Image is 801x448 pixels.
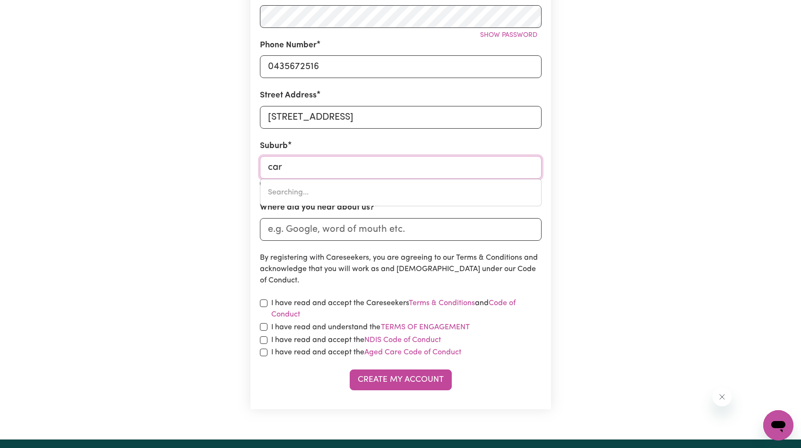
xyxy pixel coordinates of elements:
a: Aged Care Code of Conduct [364,349,461,356]
iframe: Button to launch messaging window [763,410,793,440]
button: Create My Account [350,369,452,390]
label: Phone Number [260,39,317,52]
iframe: Close message [713,387,732,406]
input: e.g. 221B Victoria St [260,106,542,129]
a: Code of Conduct [271,299,516,318]
label: Street Address [260,89,317,102]
input: e.g. North Bondi, New South Wales [260,156,542,179]
button: Show password [476,28,542,43]
label: I have read and accept the [271,334,441,346]
div: menu-options [260,179,542,206]
button: I have read and understand the [380,321,470,334]
label: I have read and understand the [271,321,470,334]
a: NDIS Code of Conduct [364,336,441,344]
label: Suburb [260,140,288,152]
label: Where did you hear about us? [260,202,374,214]
label: I have read and accept the Careseekers and [271,298,542,320]
span: Need any help? [6,7,57,14]
span: Show password [480,32,537,39]
input: e.g. 0412 345 678 [260,55,542,78]
a: Terms & Conditions [409,299,475,307]
label: I have read and accept the [271,347,461,358]
p: By registering with Careseekers, you are agreeing to our Terms & Conditions and acknowledge that ... [260,252,542,286]
input: e.g. Google, word of mouth etc. [260,218,542,241]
